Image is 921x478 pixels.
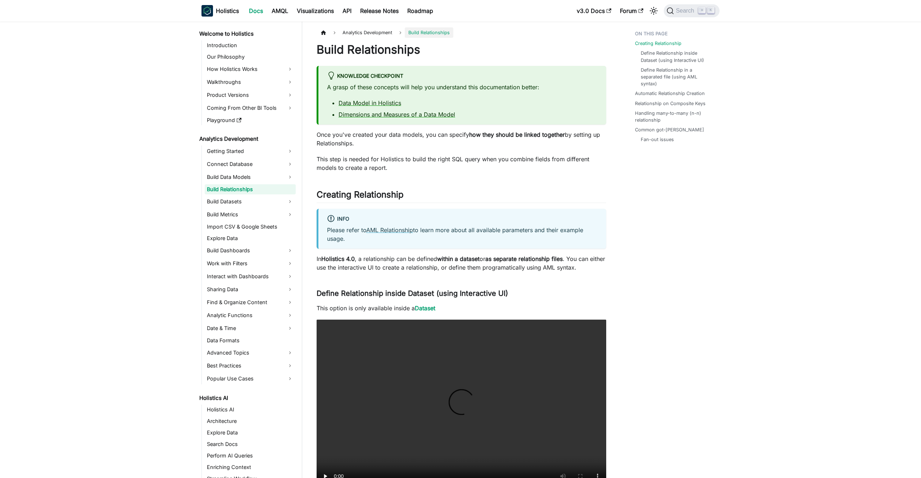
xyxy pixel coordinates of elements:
[205,89,296,101] a: Product Versions
[205,347,296,358] a: Advanced Topics
[205,158,296,170] a: Connect Database
[317,189,606,203] h2: Creating Relationship
[641,136,674,143] a: Fan-out issues
[205,233,296,243] a: Explore Data
[216,6,239,15] b: Holistics
[205,416,296,426] a: Architecture
[641,50,712,63] a: Define Relationship inside Dataset (using Interactive UI)
[339,111,455,118] a: Dimensions and Measures of a Data Model
[205,222,296,232] a: Import CSV & Google Sheets
[698,7,706,14] kbd: ⌘
[635,100,706,107] a: Relationship on Composite Keys
[197,29,296,39] a: Welcome to Holistics
[205,245,296,256] a: Build Dashboards
[205,284,296,295] a: Sharing Data
[205,76,296,88] a: Walkthroughs
[317,289,606,298] h3: Define Relationship inside Dataset (using Interactive UI)
[405,27,453,38] span: Build Relationships
[205,323,296,334] a: Date & Time
[356,5,403,17] a: Release Notes
[317,130,606,148] p: Once you've created your data models, you can specify by setting up Relationships.
[205,102,296,114] a: Coming From Other BI Tools
[205,360,296,371] a: Best Practices
[292,5,338,17] a: Visualizations
[469,131,565,138] strong: how they should be linked together
[205,145,296,157] a: Getting Started
[205,63,296,75] a: How Holistics Works
[674,8,699,14] span: Search
[205,428,296,438] a: Explore Data
[197,134,296,144] a: Analytics Development
[205,451,296,461] a: Perform AI Queries
[317,27,330,38] a: Home page
[635,40,681,47] a: Creating Relationship
[205,310,296,321] a: Analytic Functions
[664,4,720,17] button: Search (Command+K)
[205,196,296,207] a: Build Datasets
[205,115,296,125] a: Playground
[205,184,296,194] a: Build Relationships
[205,271,296,282] a: Interact with Dashboards
[205,439,296,449] a: Search Docs
[339,27,396,38] span: Analytics Development
[485,255,563,262] strong: as separate relationship files
[205,209,296,220] a: Build Metrics
[327,83,598,91] p: A grasp of these concepts will help you understand this documentation better:
[205,258,296,269] a: Work with Filters
[327,215,598,224] div: info
[635,90,705,97] a: Automatic Relationship Creation
[267,5,292,17] a: AMQL
[321,255,355,262] strong: Holistics 4.0
[205,52,296,62] a: Our Philosophy
[339,99,401,107] a: Data Model in Holistics
[641,67,712,87] a: Define Relationship in a separated file (using AML syntax)
[707,7,714,14] kbd: K
[338,5,356,17] a: API
[205,40,296,50] a: Introduction
[317,27,606,38] nav: Breadcrumbs
[317,42,606,57] h1: Build Relationships
[648,5,659,17] button: Switch between dark and light mode (currently light mode)
[205,335,296,346] a: Data Formats
[205,462,296,472] a: Enriching Context
[205,373,296,384] a: Popular Use Cases
[366,226,413,234] a: AML Relationship
[572,5,616,17] a: v3.0 Docs
[201,5,239,17] a: HolisticsHolistics
[635,126,704,133] a: Common got-[PERSON_NAME]
[317,254,606,272] p: In , a relationship can be defined or . You can either use the interactive UI to create a relatio...
[197,393,296,403] a: Holistics AI
[327,72,598,81] div: Knowledge Checkpoint
[245,5,267,17] a: Docs
[437,255,480,262] strong: within a dataset
[415,305,435,312] a: Dataset
[327,226,598,243] p: Please refer to to learn more about all available parameters and their example usage.
[317,155,606,172] p: This step is needed for Holistics to build the right SQL query when you combine fields from diffe...
[616,5,648,17] a: Forum
[201,5,213,17] img: Holistics
[205,405,296,415] a: Holistics AI
[194,22,302,478] nav: Docs sidebar
[635,110,715,123] a: Handling many-to-many (n-n) relationship
[205,297,296,308] a: Find & Organize Content
[205,171,296,183] a: Build Data Models
[403,5,437,17] a: Roadmap
[317,304,606,312] p: This option is only available inside a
